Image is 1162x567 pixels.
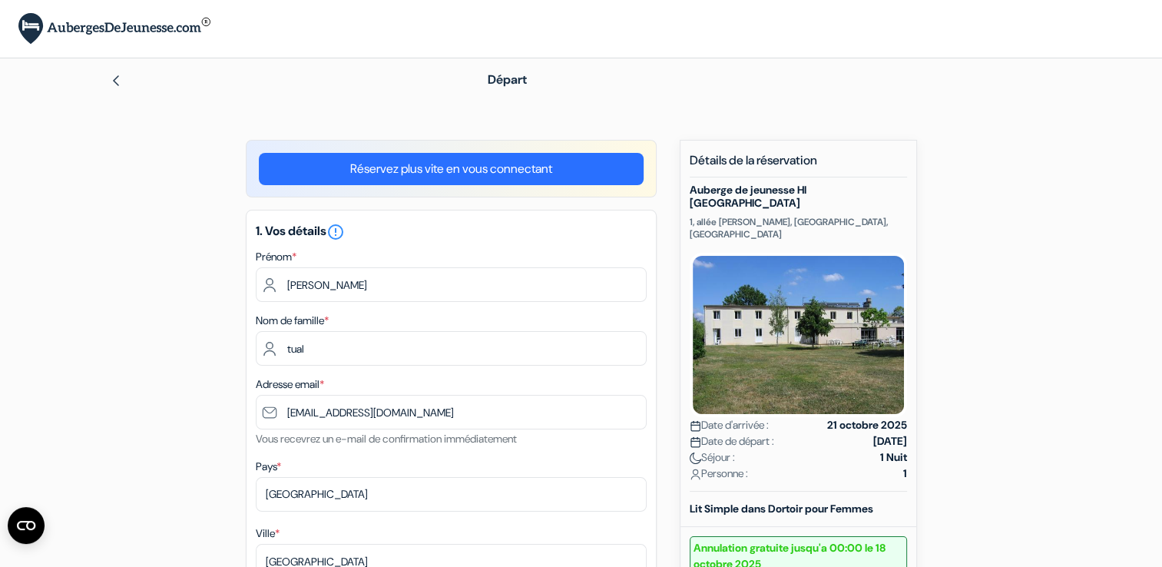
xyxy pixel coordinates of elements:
[259,153,644,185] a: Réservez plus vite en vous connectant
[256,223,647,241] h5: 1. Vos détails
[690,184,907,210] h5: Auberge de jeunesse HI [GEOGRAPHIC_DATA]
[690,420,701,432] img: calendar.svg
[256,267,647,302] input: Entrez votre prénom
[256,331,647,366] input: Entrer le nom de famille
[690,436,701,448] img: calendar.svg
[326,223,345,241] i: error_outline
[256,249,296,265] label: Prénom
[880,449,907,466] strong: 1 Nuit
[326,223,345,239] a: error_outline
[690,449,735,466] span: Séjour :
[903,466,907,482] strong: 1
[690,466,748,482] span: Personne :
[690,453,701,464] img: moon.svg
[256,313,329,329] label: Nom de famille
[827,417,907,433] strong: 21 octobre 2025
[690,502,873,516] b: Lit Simple dans Dortoir pour Femmes
[256,459,281,475] label: Pays
[256,395,647,429] input: Entrer adresse e-mail
[690,469,701,480] img: user_icon.svg
[256,526,280,542] label: Ville
[690,153,907,177] h5: Détails de la réservation
[256,376,324,393] label: Adresse email
[873,433,907,449] strong: [DATE]
[690,216,907,240] p: 1, allée [PERSON_NAME], [GEOGRAPHIC_DATA], [GEOGRAPHIC_DATA]
[8,507,45,544] button: Ouvrir le widget CMP
[690,417,769,433] span: Date d'arrivée :
[488,71,527,88] span: Départ
[256,432,517,446] small: Vous recevrez un e-mail de confirmation immédiatement
[110,75,122,87] img: left_arrow.svg
[690,433,774,449] span: Date de départ :
[18,13,210,45] img: AubergesDeJeunesse.com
